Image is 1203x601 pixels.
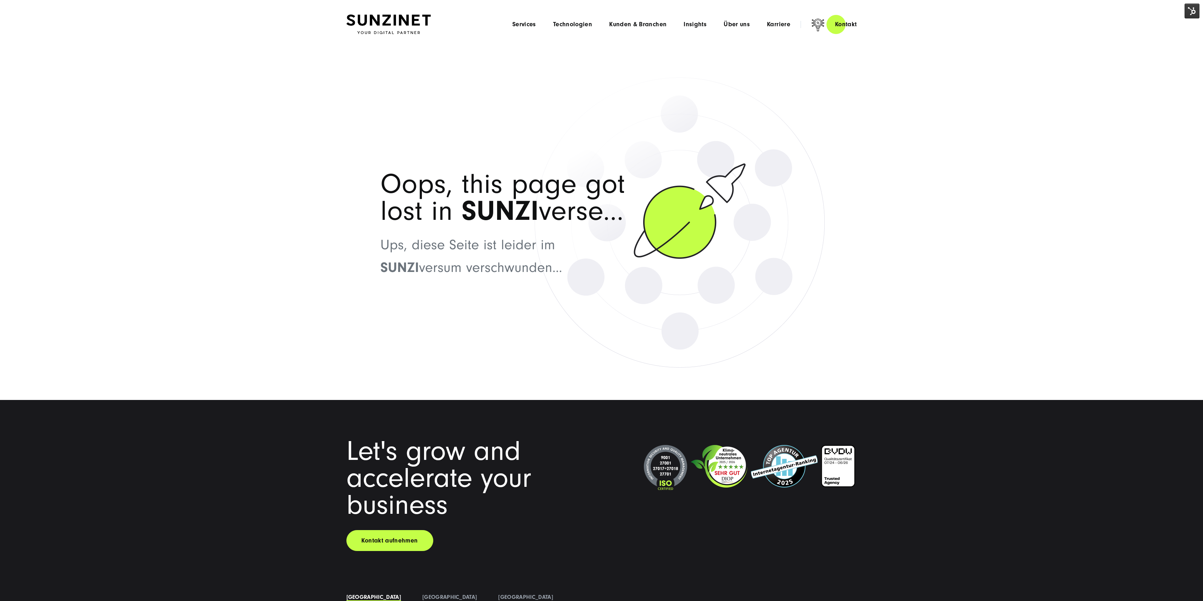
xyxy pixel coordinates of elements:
a: Insights [684,21,707,28]
a: [GEOGRAPHIC_DATA] [422,594,477,600]
img: Klimaneutrales Unternehmen SUNZINET GmbH [691,445,747,488]
img: SUNZINET Full Service Digital Agentur [346,15,431,34]
img: Top Internetagentur und Full Service Digitalagentur SUNZINET - 2024 [751,445,818,488]
a: Karriere [767,21,790,28]
img: ISO-Siegel_2024_dunkel [644,445,687,491]
a: Kontakt [826,14,865,34]
a: Kontakt aufnehmen [346,530,433,551]
span: Let's grow and accelerate your business [346,435,531,521]
img: Oops, this page got lost in SUNZIverse... Ups, diese Seite ist leider im SUNZIversum verschwunden... [346,49,857,400]
a: Über uns [724,21,750,28]
img: HubSpot Tools Menu Toggle [1185,4,1199,18]
a: Kunden & Branchen [609,21,667,28]
a: Services [512,21,536,28]
a: Technologien [553,21,592,28]
a: [GEOGRAPHIC_DATA] [498,594,553,600]
a: [GEOGRAPHIC_DATA] [346,594,401,600]
img: BVDW-Zertifizierung-Weiß [821,445,855,487]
